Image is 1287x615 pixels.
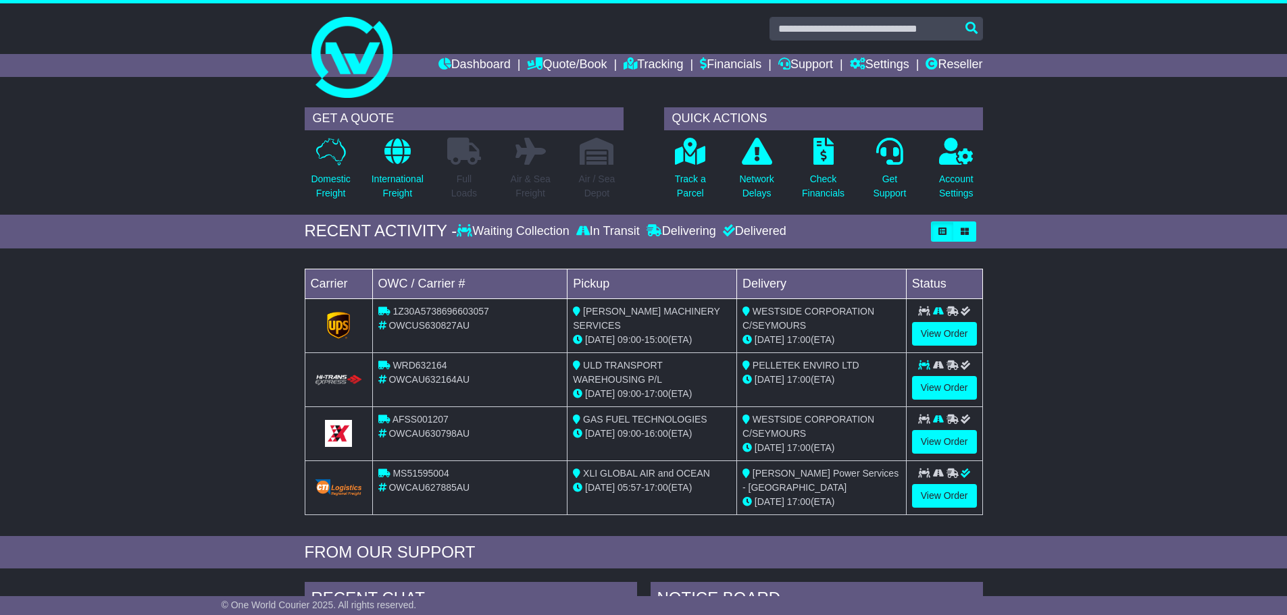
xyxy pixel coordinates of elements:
img: GetCarrierServiceLogo [325,420,352,447]
span: OWCAU627885AU [388,482,470,493]
td: OWC / Carrier # [372,269,567,298]
a: InternationalFreight [371,137,424,208]
span: 17:00 [645,388,668,399]
a: NetworkDelays [738,137,774,208]
div: - (ETA) [573,481,731,495]
a: Financials [700,54,761,77]
span: OWCAU630798AU [388,428,470,439]
span: [DATE] [755,496,784,507]
span: ULD TRANSPORT WAREHOUSING P/L [573,360,662,385]
a: CheckFinancials [801,137,845,208]
a: Reseller [926,54,982,77]
div: (ETA) [742,495,901,509]
span: © One World Courier 2025. All rights reserved. [222,599,417,610]
span: 17:00 [645,482,668,493]
p: Track a Parcel [675,172,706,200]
td: Pickup [567,269,737,298]
p: Air / Sea Depot [579,172,615,200]
a: Dashboard [438,54,511,77]
p: Account Settings [939,172,974,200]
td: Status [906,269,982,298]
img: HiTrans.png [313,374,364,387]
span: [DATE] [755,442,784,453]
div: Delivered [720,224,786,239]
a: Settings [850,54,909,77]
a: Support [778,54,833,77]
span: [DATE] [585,334,615,345]
p: Check Financials [802,172,844,200]
a: AccountSettings [938,137,974,208]
div: FROM OUR SUPPORT [305,543,983,562]
span: 1Z30A5738696603057 [393,306,488,317]
div: - (ETA) [573,387,731,401]
div: (ETA) [742,441,901,455]
span: 17:00 [787,334,811,345]
span: [PERSON_NAME] MACHINERY SERVICES [573,306,720,331]
a: DomesticFreight [310,137,351,208]
div: - (ETA) [573,427,731,441]
img: GetCarrierServiceLogo [327,312,350,339]
div: GET A QUOTE [305,107,624,130]
p: Get Support [873,172,906,200]
div: Waiting Collection [457,224,572,239]
div: Delivering [643,224,720,239]
a: GetSupport [872,137,907,208]
span: AFSS001207 [393,414,449,425]
span: WRD632164 [393,360,447,371]
span: MS51595004 [393,468,449,479]
span: [DATE] [585,388,615,399]
span: 05:57 [617,482,641,493]
div: In Transit [573,224,643,239]
p: Network Delays [739,172,774,200]
span: 09:00 [617,428,641,439]
a: View Order [912,376,977,400]
span: WESTSIDE CORPORATION C/SEYMOURS [742,306,874,331]
p: International Freight [372,172,424,200]
span: [DATE] [585,482,615,493]
div: - (ETA) [573,333,731,347]
span: PELLETEK ENVIRO LTD [753,360,859,371]
span: [DATE] [755,374,784,385]
div: (ETA) [742,333,901,347]
span: OWCUS630827AU [388,320,470,331]
a: Quote/Book [527,54,607,77]
a: View Order [912,322,977,346]
span: 09:00 [617,388,641,399]
span: 17:00 [787,442,811,453]
span: 16:00 [645,428,668,439]
a: Tracking [624,54,683,77]
span: 09:00 [617,334,641,345]
div: QUICK ACTIONS [664,107,983,130]
div: (ETA) [742,373,901,387]
img: GetCarrierServiceLogo [313,478,364,497]
a: View Order [912,430,977,454]
p: Air & Sea Freight [511,172,551,200]
span: [DATE] [755,334,784,345]
a: View Order [912,484,977,508]
p: Domestic Freight [311,172,350,200]
span: 17:00 [787,374,811,385]
p: Full Loads [447,172,481,200]
td: Carrier [305,269,372,298]
span: 17:00 [787,496,811,507]
span: XLI GLOBAL AIR and OCEAN [583,468,710,479]
span: GAS FUEL TECHNOLOGIES [583,414,707,425]
span: [PERSON_NAME] Power Services - [GEOGRAPHIC_DATA] [742,468,899,493]
span: WESTSIDE CORPORATION C/SEYMOURS [742,414,874,439]
span: OWCAU632164AU [388,374,470,385]
span: [DATE] [585,428,615,439]
td: Delivery [736,269,906,298]
span: 15:00 [645,334,668,345]
a: Track aParcel [674,137,707,208]
div: RECENT ACTIVITY - [305,221,457,241]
